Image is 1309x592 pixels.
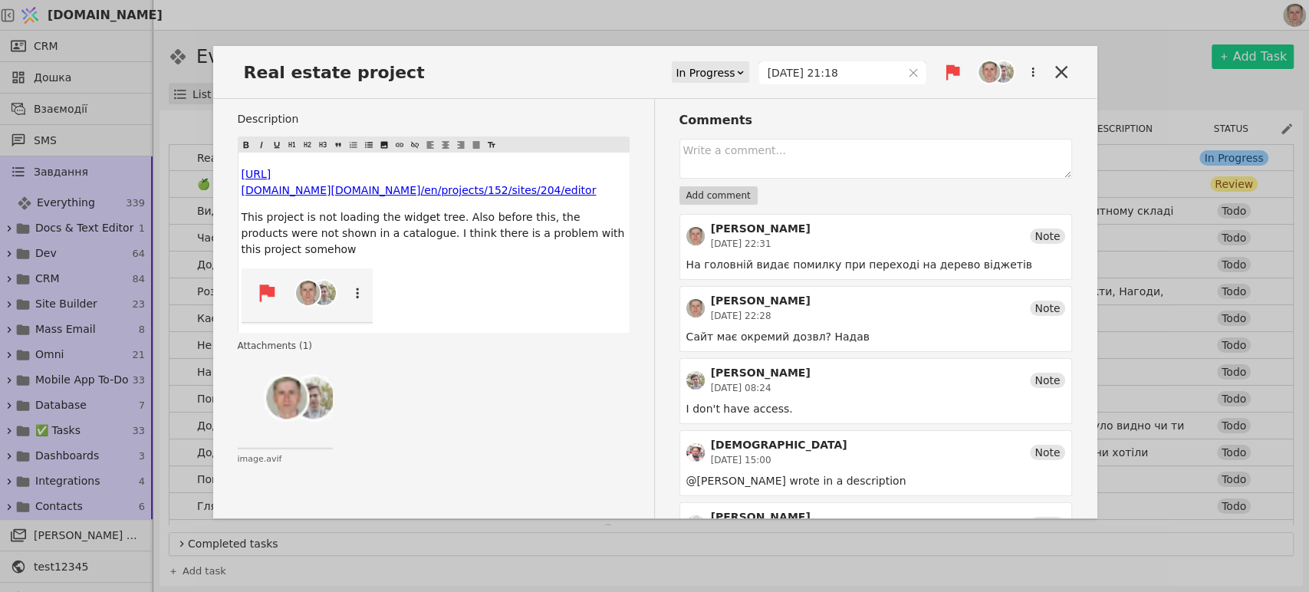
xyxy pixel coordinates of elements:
[686,473,1065,489] div: @[PERSON_NAME] wrote in a description
[686,257,1065,273] div: На головній видає помилку при переході на дерево віджетів
[686,371,705,390] img: AS
[679,111,1072,130] h3: Comments
[711,237,811,251] div: [DATE] 22:31
[711,293,811,309] div: [PERSON_NAME]
[238,60,440,85] span: Real estate project
[686,515,705,534] img: AS
[1030,229,1064,244] div: Note
[711,381,811,395] div: [DATE] 08:24
[711,309,811,323] div: [DATE] 22:28
[711,365,811,381] div: [PERSON_NAME]
[1030,301,1064,316] div: Note
[1030,373,1064,388] div: Note
[242,211,628,255] span: This project is not loading the widget tree. Also before this, the products were not shown in a c...
[908,67,919,78] svg: close
[1030,517,1064,532] div: Note
[238,339,630,353] h4: Attachments ( 1 )
[686,401,1065,417] div: I don't have access.
[1030,445,1064,460] div: Note
[242,168,331,196] span: [URL][DOMAIN_NAME]
[908,67,919,78] button: Clear
[711,221,811,237] div: [PERSON_NAME]
[676,62,735,84] div: In Progress
[992,61,1014,83] img: Ad
[331,184,596,196] span: [DOMAIN_NAME]/en/projects/152/sites/204/editor
[759,62,901,84] input: dd.MM.yyyy HH:mm
[686,443,705,462] img: Хр
[711,453,847,467] div: [DATE] 15:00
[711,437,847,453] div: [DEMOGRAPHIC_DATA]
[686,329,1065,345] div: Сайт має окремий дозвл? Надав
[978,61,1000,83] img: Ро
[686,299,705,317] img: РS
[711,509,811,525] div: [PERSON_NAME]
[238,111,630,127] label: Description
[686,227,705,245] img: РS
[679,186,758,205] button: Add comment
[242,268,373,324] img: wFfp1T57otQRgAAAABJRU5ErkJggg==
